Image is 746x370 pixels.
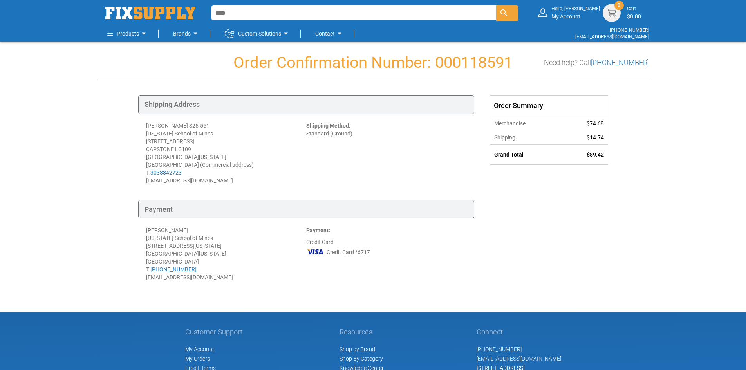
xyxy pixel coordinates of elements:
[490,130,562,145] th: Shipping
[185,356,210,362] span: My Orders
[150,266,197,273] a: [PHONE_NUMBER]
[146,122,306,184] div: [PERSON_NAME] S25-551 [US_STATE] School of Mines [STREET_ADDRESS] CAPSTONE LC109 [GEOGRAPHIC_DATA...
[327,248,370,256] span: Credit Card *6717
[306,122,466,184] div: Standard (Ground)
[138,200,474,219] div: Payment
[575,34,649,40] a: [EMAIL_ADDRESS][DOMAIN_NAME]
[185,346,214,352] span: My Account
[551,5,600,20] div: My Account
[306,226,466,281] div: Credit Card
[98,54,649,71] h1: Order Confirmation Number: 000118591
[477,328,561,336] h5: Connect
[340,346,375,352] a: Shop by Brand
[587,152,604,158] span: $89.42
[627,5,641,12] small: Cart
[494,152,524,158] strong: Grand Total
[544,59,649,67] h3: Need help? Call
[551,5,600,12] small: Hello, [PERSON_NAME]
[138,95,474,114] div: Shipping Address
[587,120,604,126] span: $74.68
[340,328,384,336] h5: Resources
[618,2,620,9] span: 0
[477,346,522,352] a: [PHONE_NUMBER]
[477,356,561,362] a: [EMAIL_ADDRESS][DOMAIN_NAME]
[150,170,182,176] a: 3033842723
[587,134,604,141] span: $14.74
[306,123,350,129] strong: Shipping Method:
[306,246,324,258] img: VI
[173,26,200,42] a: Brands
[185,328,247,336] h5: Customer Support
[306,227,330,233] strong: Payment:
[591,58,649,67] a: [PHONE_NUMBER]
[225,26,291,42] a: Custom Solutions
[490,116,562,130] th: Merchandise
[315,26,344,42] a: Contact
[490,96,608,116] div: Order Summary
[340,356,383,362] a: Shop By Category
[105,7,195,19] img: Fix Industrial Supply
[146,226,306,281] div: [PERSON_NAME] [US_STATE] School of Mines [STREET_ADDRESS][US_STATE] [GEOGRAPHIC_DATA][US_STATE] [...
[627,13,641,20] span: $0.00
[107,26,148,42] a: Products
[105,7,195,19] a: store logo
[610,27,649,33] a: [PHONE_NUMBER]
